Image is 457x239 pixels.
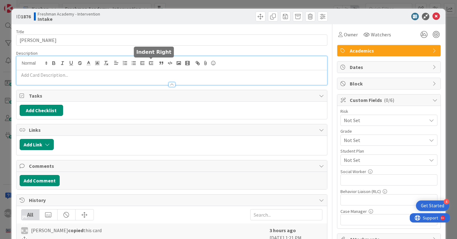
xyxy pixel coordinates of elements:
[21,209,39,220] div: All
[21,227,28,234] div: [PERSON_NAME]
[38,11,100,16] span: Freshman Academy - Intervention
[250,209,322,220] input: Search...
[344,116,423,125] span: Not Set
[16,29,24,34] label: Title
[340,109,437,113] div: Risk
[16,50,38,56] span: Description
[136,49,172,55] h5: Indent Right
[344,136,423,145] span: Not Set
[20,175,60,186] button: Add Comment
[371,31,391,38] span: Watchers
[16,13,31,20] span: ID
[16,34,328,46] input: type card name here...
[350,47,429,54] span: Academics
[31,2,35,7] div: 9+
[29,92,316,99] span: Tasks
[421,203,444,209] div: Get Started
[270,227,296,233] b: 3 hours ago
[340,189,381,194] label: Behavior Liaison (RLC)
[38,16,100,21] b: Intake
[340,209,367,214] label: Case Manager
[13,1,28,8] span: Support
[20,105,63,116] button: Add Checklist
[29,126,316,134] span: Links
[344,31,358,38] span: Owner
[350,96,429,104] span: Custom Fields
[350,63,429,71] span: Dates
[20,139,54,150] button: Add Link
[29,196,316,204] span: History
[384,97,394,103] span: ( 0/6 )
[21,13,31,20] b: 1876
[68,227,83,233] b: copied
[340,149,437,153] div: Student Plan
[31,227,102,234] span: [PERSON_NAME] this card
[344,156,427,164] span: Not Set
[340,129,437,133] div: Grade
[416,200,449,211] div: Open Get Started checklist, remaining modules: 4
[444,199,449,205] div: 4
[350,80,429,87] span: Block
[340,169,366,174] label: Social Worker
[29,162,316,170] span: Comments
